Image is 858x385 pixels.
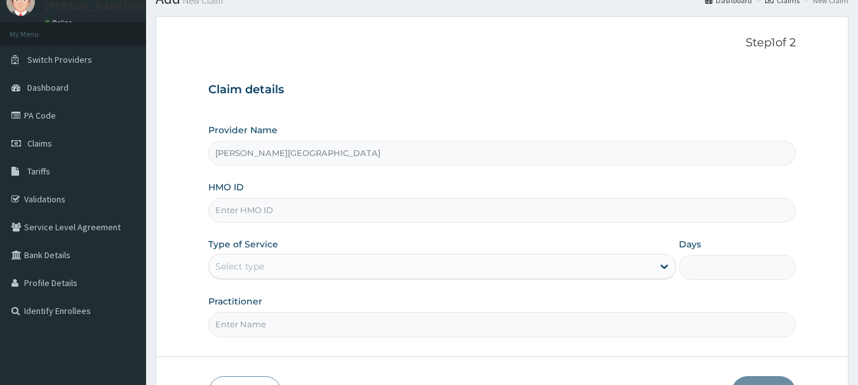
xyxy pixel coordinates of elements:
[208,124,278,136] label: Provider Name
[44,1,232,12] p: [PERSON_NAME][GEOGRAPHIC_DATA]
[208,181,244,193] label: HMO ID
[27,138,52,149] span: Claims
[27,54,92,65] span: Switch Providers
[215,260,264,273] div: Select type
[27,82,69,93] span: Dashboard
[208,295,262,308] label: Practitioner
[27,166,50,177] span: Tariffs
[44,18,75,27] a: Online
[208,238,278,251] label: Type of Service
[208,36,796,50] p: Step 1 of 2
[679,238,701,251] label: Days
[208,198,796,223] input: Enter HMO ID
[208,83,796,97] h3: Claim details
[208,312,796,337] input: Enter Name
